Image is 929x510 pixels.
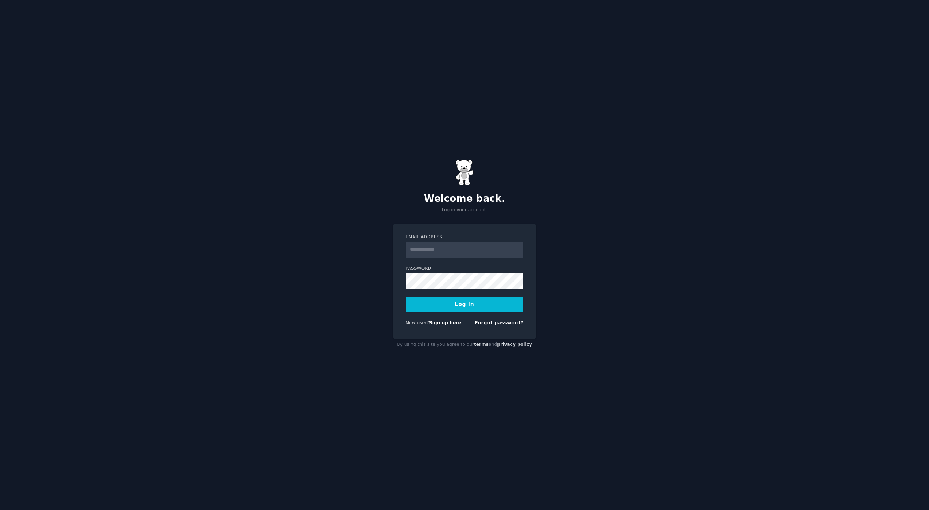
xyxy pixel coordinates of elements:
a: Forgot password? [475,320,523,325]
img: Gummy Bear [455,160,474,185]
p: Log in your account. [393,207,536,214]
h2: Welcome back. [393,193,536,205]
div: By using this site you agree to our and [393,339,536,351]
a: Sign up here [429,320,461,325]
a: privacy policy [497,342,532,347]
span: New user? [406,320,429,325]
button: Log In [406,297,523,312]
label: Email Address [406,234,523,241]
label: Password [406,265,523,272]
a: terms [474,342,489,347]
